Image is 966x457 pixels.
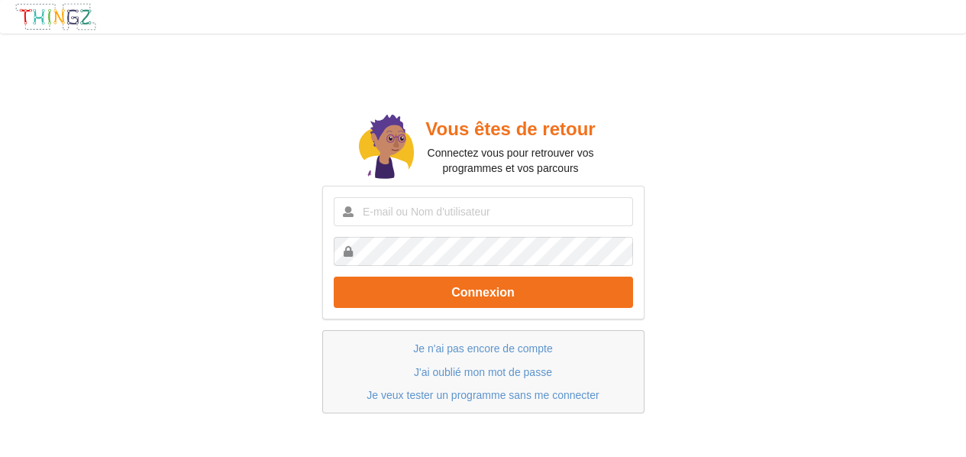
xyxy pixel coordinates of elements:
[414,118,607,141] h2: Vous êtes de retour
[367,389,599,401] a: Je veux tester un programme sans me connecter
[334,197,633,226] input: E-mail ou Nom d'utilisateur
[414,145,607,176] p: Connectez vous pour retrouver vos programmes et vos parcours
[413,342,552,355] a: Je n'ai pas encore de compte
[334,277,633,308] button: Connexion
[15,2,97,31] img: thingz_logo.png
[414,366,552,378] a: J'ai oublié mon mot de passe
[359,115,414,182] img: doc.svg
